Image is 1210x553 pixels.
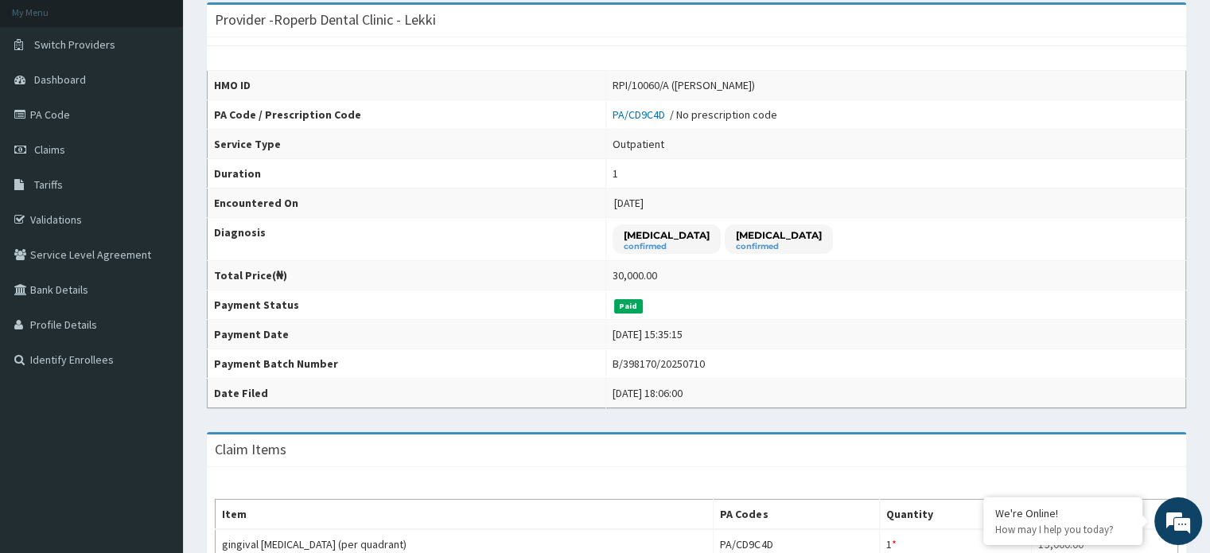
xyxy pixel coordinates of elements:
[613,107,670,122] a: PA/CD9C4D
[8,377,303,433] textarea: Type your message and hit 'Enter'
[613,356,705,372] div: B/398170/20250710
[216,500,714,530] th: Item
[208,379,606,408] th: Date Filed
[736,243,822,251] small: confirmed
[34,72,86,87] span: Dashboard
[208,130,606,159] th: Service Type
[624,228,710,242] p: [MEDICAL_DATA]
[215,13,436,27] h3: Provider - Roperb Dental Clinic - Lekki
[208,349,606,379] th: Payment Batch Number
[215,442,286,457] h3: Claim Items
[614,299,643,313] span: Paid
[613,326,683,342] div: [DATE] 15:35:15
[34,142,65,157] span: Claims
[208,189,606,218] th: Encountered On
[613,166,618,181] div: 1
[208,100,606,130] th: PA Code / Prescription Code
[34,177,63,192] span: Tariffs
[714,500,880,530] th: PA Codes
[613,267,657,283] div: 30,000.00
[208,320,606,349] th: Payment Date
[29,80,64,119] img: d_794563401_company_1708531726252_794563401
[995,506,1130,520] div: We're Online!
[92,172,220,333] span: We're online!
[995,523,1130,536] p: How may I help you today?
[880,500,1032,530] th: Quantity
[34,37,115,52] span: Switch Providers
[261,8,299,46] div: Minimize live chat window
[613,77,755,93] div: RPI/10060/A ([PERSON_NAME])
[208,218,606,261] th: Diagnosis
[613,136,664,152] div: Outpatient
[613,385,683,401] div: [DATE] 18:06:00
[208,159,606,189] th: Duration
[613,107,777,123] div: / No prescription code
[736,228,822,242] p: [MEDICAL_DATA]
[208,290,606,320] th: Payment Status
[208,261,606,290] th: Total Price(₦)
[83,89,267,110] div: Chat with us now
[624,243,710,251] small: confirmed
[614,196,644,210] span: [DATE]
[208,71,606,100] th: HMO ID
